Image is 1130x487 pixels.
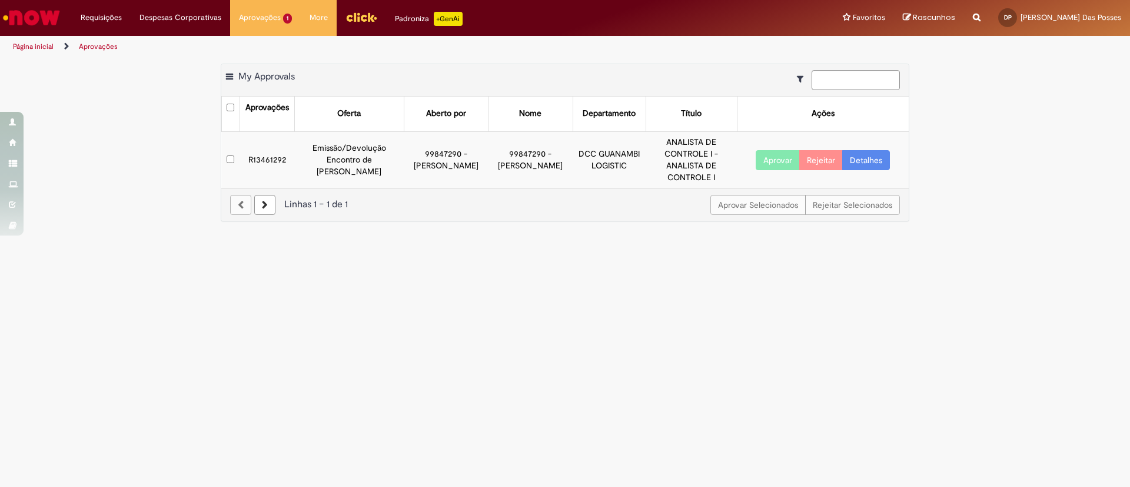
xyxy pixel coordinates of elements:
span: My Approvals [238,71,295,82]
a: Aprovações [79,42,118,51]
div: Aberto por [426,108,466,120]
span: DP [1004,14,1012,21]
div: Departamento [583,108,636,120]
span: Requisições [81,12,122,24]
span: Despesas Corporativas [139,12,221,24]
div: Título [681,108,702,120]
td: DCC GUANAMBI LOGISTIC [573,131,646,188]
span: Aprovações [239,12,281,24]
a: Rascunhos [903,12,955,24]
td: 99847290 - [PERSON_NAME] [404,131,488,188]
a: Detalhes [842,150,890,170]
td: ANALISTA DE CONTROLE I - ANALISTA DE CONTROLE I [646,131,737,188]
ul: Trilhas de página [9,36,745,58]
div: Linhas 1 − 1 de 1 [230,198,900,211]
span: 1 [283,14,292,24]
td: R13461292 [240,131,294,188]
div: Padroniza [395,12,463,26]
div: Ações [812,108,835,120]
img: ServiceNow [1,6,62,29]
td: 99847290 - [PERSON_NAME] [488,131,573,188]
td: Emissão/Devolução Encontro de [PERSON_NAME] [294,131,404,188]
i: Mostrar filtros para: Suas Solicitações [797,75,809,83]
span: Favoritos [853,12,885,24]
img: click_logo_yellow_360x200.png [345,8,377,26]
span: Rascunhos [913,12,955,23]
a: Página inicial [13,42,54,51]
button: Aprovar [756,150,800,170]
div: Nome [519,108,541,120]
div: Oferta [337,108,361,120]
p: +GenAi [434,12,463,26]
button: Rejeitar [799,150,843,170]
span: More [310,12,328,24]
th: Aprovações [240,97,294,131]
span: [PERSON_NAME] Das Posses [1021,12,1121,22]
div: Aprovações [245,102,289,114]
